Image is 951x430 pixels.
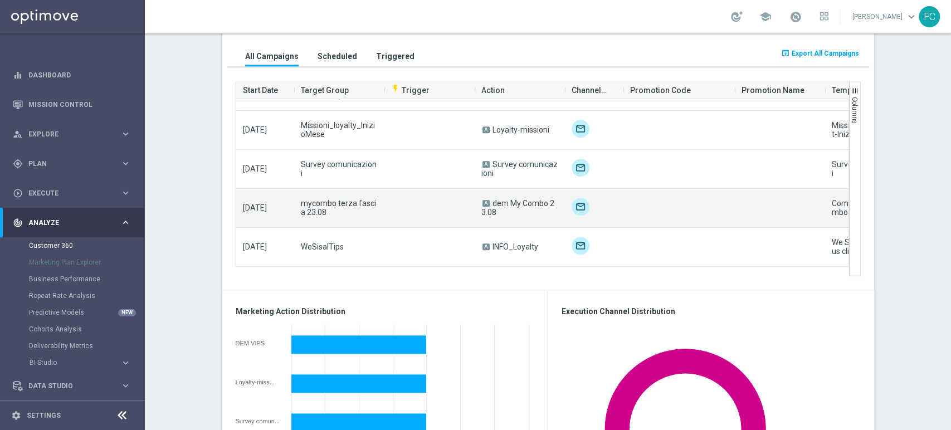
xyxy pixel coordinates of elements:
button: Triggered [373,46,417,66]
button: All Campaigns [242,46,301,66]
i: keyboard_arrow_right [120,129,131,139]
a: Cohorts Analysis [29,325,116,334]
div: Execute [13,188,120,198]
span: A [482,243,490,250]
span: Missioni_loyalty_InizioMese [301,121,378,139]
h3: Triggered [376,51,414,61]
button: BI Studio keyboard_arrow_right [29,358,131,367]
div: We Sisal Tips #3: Status cliente e livelli [832,238,909,256]
a: [PERSON_NAME]keyboard_arrow_down [851,8,919,25]
span: [DATE] [243,164,267,173]
span: Plan [28,160,120,167]
span: Survey comunicazioni [481,160,558,178]
i: keyboard_arrow_right [120,158,131,169]
div: Mission Control [13,90,131,119]
div: Predictive Models [29,304,144,321]
h3: All Campaigns [245,51,299,61]
i: flash_on [391,84,400,93]
div: Marketing Plan Explorer [29,254,144,271]
span: [DATE] [243,242,267,251]
span: WeSisalTips [301,242,344,251]
span: [DATE] [243,203,267,212]
button: open_in_browser Export All Campaigns [779,46,861,61]
div: Dashboard [13,60,131,90]
div: Missione mensile+sett-InizioMese [832,121,909,139]
span: dem My Combo 23.08 [481,199,554,217]
span: Data Studio [28,383,120,389]
span: Analyze [28,219,120,226]
span: A [482,200,490,207]
div: Customer 360 [29,237,144,254]
span: school [759,11,772,23]
span: INFO_Loyalty [492,242,538,251]
a: Business Performance [29,275,116,284]
i: settings [11,411,21,421]
h3: Execution Channel Distribution [562,306,861,316]
div: Loyalty-missioni [236,379,283,385]
span: Start Date [243,79,278,101]
i: play_circle_outline [13,188,23,198]
span: Target Group [301,79,349,101]
span: A [482,161,490,168]
div: Repeat Rate Analysis [29,287,144,304]
div: Deliverability Metrics [29,338,144,354]
span: Columns [851,97,859,124]
div: Cohorts Analysis [29,321,144,338]
span: mycombo terza fascia 23.08 [301,199,378,217]
span: BI Studio [30,359,109,366]
img: Optimail [572,237,589,255]
a: Mission Control [28,90,131,119]
span: Loyalty-missioni [492,125,549,134]
span: Template(s) [832,79,875,101]
div: Data Studio [13,381,120,391]
a: Customer 360 [29,241,116,250]
i: open_in_browser [781,48,790,57]
div: Plan [13,159,120,169]
button: Scheduled [315,46,360,66]
button: equalizer Dashboard [12,71,131,80]
span: Export All Campaigns [792,50,859,57]
div: Comunicazione MyCombo [DATE] [832,199,909,217]
span: A [482,126,490,133]
span: Action [481,79,505,101]
div: DEM VIPS [236,340,283,346]
img: Optimail [572,159,589,177]
button: play_circle_outline Execute keyboard_arrow_right [12,189,131,198]
h3: Scheduled [318,51,357,61]
button: person_search Explore keyboard_arrow_right [12,130,131,139]
a: Deliverability Metrics [29,341,116,350]
a: Predictive Models [29,308,116,317]
span: Explore [28,131,120,138]
i: keyboard_arrow_right [120,188,131,198]
span: Trigger [391,86,430,95]
img: Optimail [572,198,589,216]
h3: Marketing Action Distribution [236,306,534,316]
i: keyboard_arrow_right [120,380,131,391]
span: Survey comunicazioni [301,160,378,178]
span: Execute [28,190,120,197]
div: Business Performance [29,271,144,287]
i: track_changes [13,218,23,228]
button: gps_fixed Plan keyboard_arrow_right [12,159,131,168]
i: keyboard_arrow_right [120,358,131,368]
span: Promotion Code [630,79,691,101]
i: person_search [13,129,23,139]
span: Promotion Name [742,79,804,101]
span: keyboard_arrow_down [905,11,918,23]
span: Channel(s) [572,79,608,101]
span: [DATE] [243,125,267,134]
a: Repeat Rate Analysis [29,291,116,300]
button: Mission Control [12,100,131,109]
img: Optimail [572,120,589,138]
div: Data Studio keyboard_arrow_right [12,382,131,390]
div: BI Studio [29,354,144,371]
i: equalizer [13,70,23,80]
